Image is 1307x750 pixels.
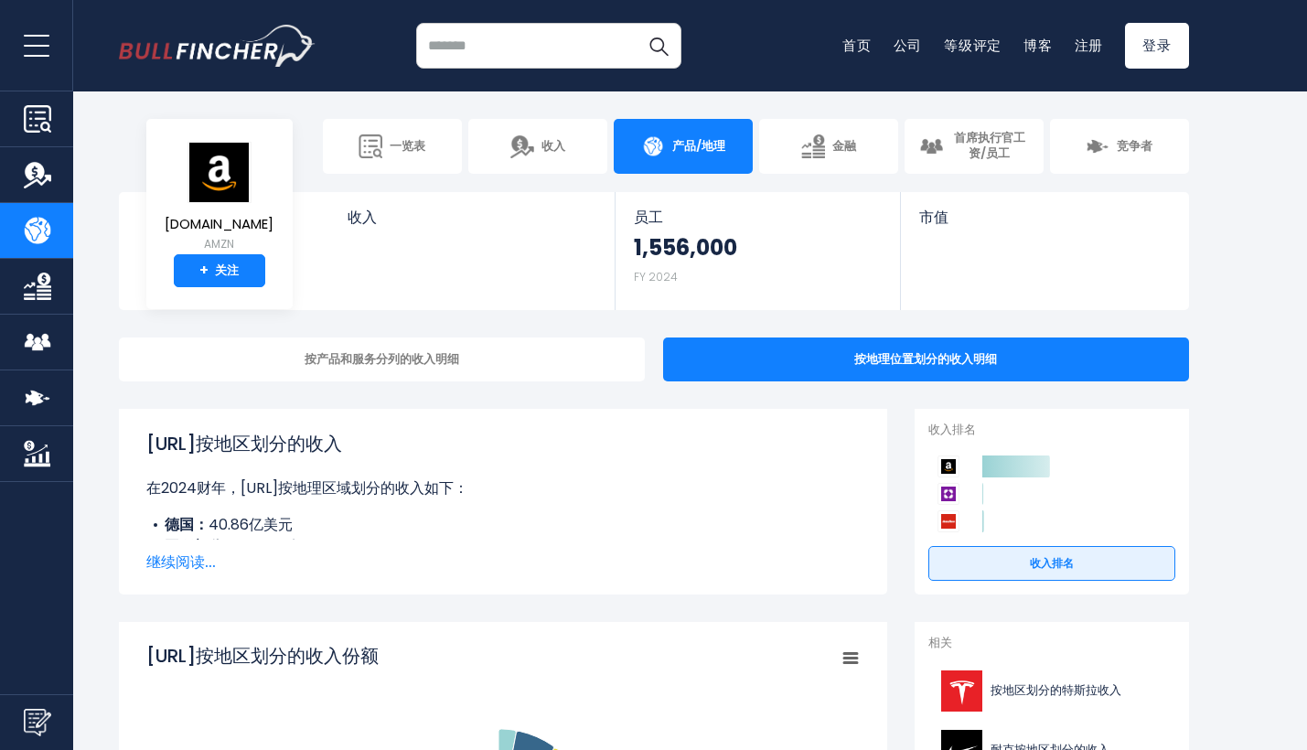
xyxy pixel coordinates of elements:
a: 等级评定 [944,36,1002,55]
img: 牛翅雀标志 [119,25,316,67]
img: AutoZone竞争对手的标志 [937,510,959,532]
p: 在2024财年，[URL]按地理区域划分的收入如下： [146,477,860,499]
button: 搜索 [636,23,681,69]
span: 首席执行官工资/员工 [950,131,1029,162]
a: 首页 [842,36,872,55]
strong: 1,556,000 [634,233,737,262]
a: 收入 [329,192,616,257]
span: 一览表 [390,139,425,155]
a: 公司 [894,36,923,55]
a: 一览表 [323,119,462,174]
a: 金融 [759,119,898,174]
small: FY 2024 [634,269,678,284]
span: 竞争者 [1117,139,1152,155]
img: Amazon.com竞争对手的标志 [937,455,959,477]
span: 按地区划分的特斯拉收入 [991,683,1121,699]
img: Wayfair竞争对手的标志 [937,483,959,505]
small: AMZN [165,236,273,252]
a: 注册 [1075,36,1104,55]
b: 国际部分： [165,536,238,557]
a: 登录 [1125,23,1189,69]
p: 相关 [928,636,1175,651]
a: 竞争者 [1050,119,1189,174]
a: 员工 1,556,000 FY 2024 [616,192,900,310]
span: 继续阅读... [146,552,860,573]
a: 产品/地理 [614,119,753,174]
li: 93.83亿美元 [146,536,860,558]
b: 德国： [165,514,209,535]
a: [DOMAIN_NAME] AMZN [164,141,274,255]
span: 收入 [541,139,565,155]
span: 收入 [348,209,597,226]
span: 金融 [832,139,856,155]
span: [DOMAIN_NAME] [165,217,273,232]
a: 收入 [468,119,607,174]
img: TSLA标志 [939,670,985,712]
span: 产品/地理 [672,139,725,155]
div: 按产品和服务分列的收入明细 [119,337,645,381]
a: 按地区划分的特斯拉收入 [928,666,1175,716]
a: 市值 [901,192,1186,257]
strong: + [199,262,209,279]
a: +关注 [174,254,265,287]
tspan: [URL]按地区划分的收入份额 [146,643,379,669]
a: 博客 [1023,36,1053,55]
span: 市值 [919,209,1168,226]
h1: [URL]按地区划分的收入 [146,430,860,457]
div: 按地理位置划分的收入明细 [663,337,1189,381]
span: 员工 [634,209,882,226]
a: 首席执行官工资/员工 [905,119,1044,174]
p: 收入排名 [928,423,1175,438]
li: 40.86亿美元 [146,514,860,536]
a: 转到主页 [119,25,316,67]
a: 收入排名 [928,546,1175,581]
